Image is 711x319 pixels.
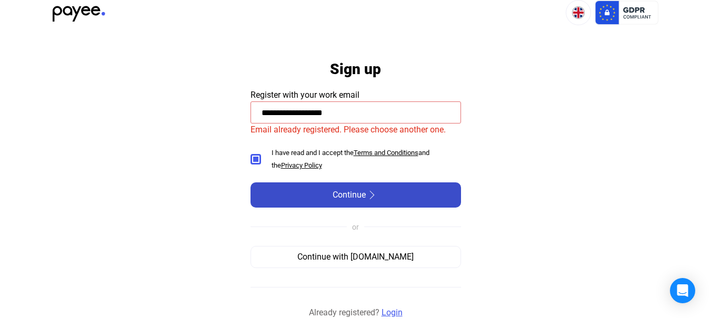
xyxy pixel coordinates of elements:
[352,221,359,233] div: or
[281,161,322,169] u: Privacy Policy
[251,90,359,100] span: Register with your work email
[366,191,378,199] img: arrow-right-white
[330,60,381,78] h1: Sign up
[354,149,418,157] a: Terms and Conditions
[254,251,457,263] div: Continue with [DOMAIN_NAME]
[382,306,403,319] a: Login
[670,278,695,303] div: Open Intercom Messenger
[251,246,461,268] button: Continue with [DOMAIN_NAME]
[251,182,461,208] button: Continuearrow-right-white
[572,6,585,19] img: EN
[272,149,354,157] span: I have read and I accept the
[333,189,366,201] span: Continue
[251,124,461,136] mat-error: Email already registered. Please choose another one.
[309,306,379,319] span: Already registered?
[281,161,324,169] a: Privacy Policy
